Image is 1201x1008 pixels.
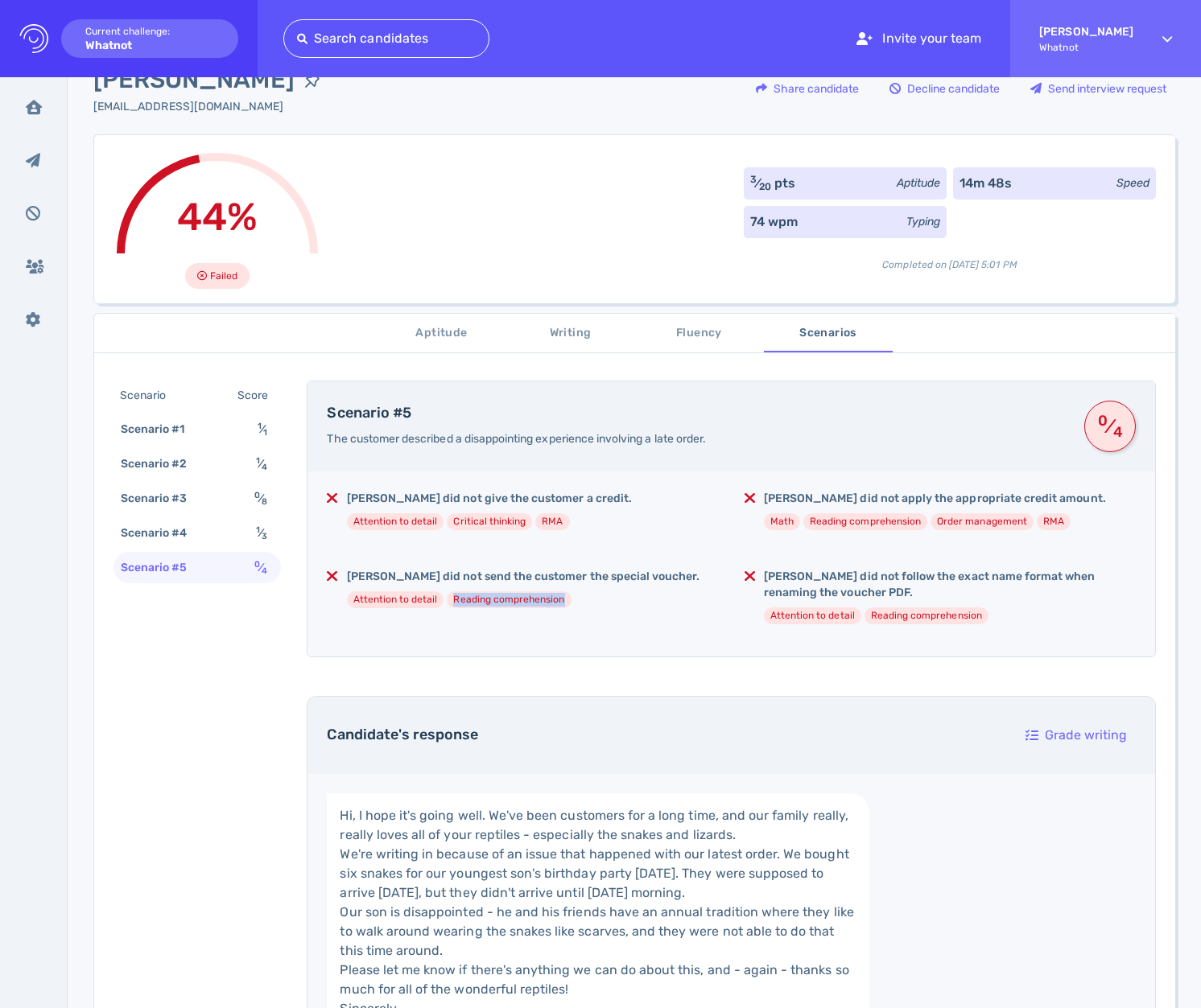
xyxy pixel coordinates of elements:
sup: 1 [258,421,262,431]
div: Share candidate [748,70,867,107]
div: Decline candidate [881,70,1008,107]
li: Attention to detail [764,607,861,624]
sup: 0 [254,490,260,500]
span: ⁄ [258,422,267,436]
div: Typing [906,213,940,230]
div: ⁄ pts [750,174,795,193]
span: Aptitude [387,323,497,344]
div: Scenario #3 [118,487,207,510]
div: Scenario [117,384,185,407]
strong: [PERSON_NAME] [1039,25,1133,39]
div: Send interview request [1022,70,1174,107]
span: Failed [210,266,237,286]
button: Grade writing [1017,716,1136,755]
sub: 4 [262,566,267,576]
sup: 1 [256,525,260,535]
h5: [PERSON_NAME] did not follow the exact name format when renaming the voucher PDF. [764,569,1136,601]
span: Scenarios [774,323,883,344]
li: Reading comprehension [803,513,927,530]
span: Whatnot [1039,42,1133,53]
li: Attention to detail [347,591,444,608]
li: Reading comprehension [865,607,988,624]
div: Score [234,384,278,407]
div: 74 wpm [750,212,798,232]
li: RMA [535,513,569,530]
div: Speed [1116,175,1149,191]
div: Scenario #2 [118,452,207,475]
sub: 8 [262,496,267,507]
li: Critical thinking [447,513,532,530]
button: Send interview request [1021,69,1175,108]
div: Scenario #4 [118,521,207,545]
div: Completed on [DATE] 5:01 PM [744,245,1156,272]
h5: [PERSON_NAME] did not send the customer the special voucher. [347,569,700,585]
button: Share candidate [747,69,868,108]
div: Aptitude [897,175,940,191]
sub: 3 [262,531,267,541]
span: ⁄ [256,457,267,471]
span: ⁄ [256,526,267,540]
sub: 1 [263,427,267,438]
span: [PERSON_NAME] [93,62,295,98]
li: Math [764,513,800,530]
sup: 1 [256,455,260,466]
div: Scenario #1 [118,418,204,441]
div: 14m 48s [960,174,1012,193]
span: Fluency [645,323,754,344]
sub: 4 [262,462,267,472]
li: Order management [931,513,1034,530]
button: Decline candidate [881,69,1009,108]
h4: Candidate's response [327,726,997,744]
div: Click to copy the email address [93,98,330,115]
h5: [PERSON_NAME] did not give the customer a credit. [347,491,632,507]
span: ⁄ [254,561,267,574]
span: Writing [516,323,625,344]
h5: [PERSON_NAME] did not apply the appropriate credit amount. [764,491,1106,507]
span: 44% [177,194,258,240]
sup: 0 [1096,419,1108,422]
li: Reading comprehension [447,591,571,608]
div: Scenario #5 [118,556,207,579]
li: Attention to detail [347,513,444,530]
h4: Scenario #5 [327,405,1065,422]
li: RMA [1037,513,1071,530]
span: The customer described a disappointing experience involving a late order. [327,432,706,446]
sup: 0 [254,559,260,570]
div: Grade writing [1017,717,1135,754]
sup: 3 [750,174,757,185]
span: ⁄ [1096,412,1124,441]
sub: 20 [759,181,771,192]
span: ⁄ [254,492,267,505]
sub: 4 [1112,430,1124,434]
